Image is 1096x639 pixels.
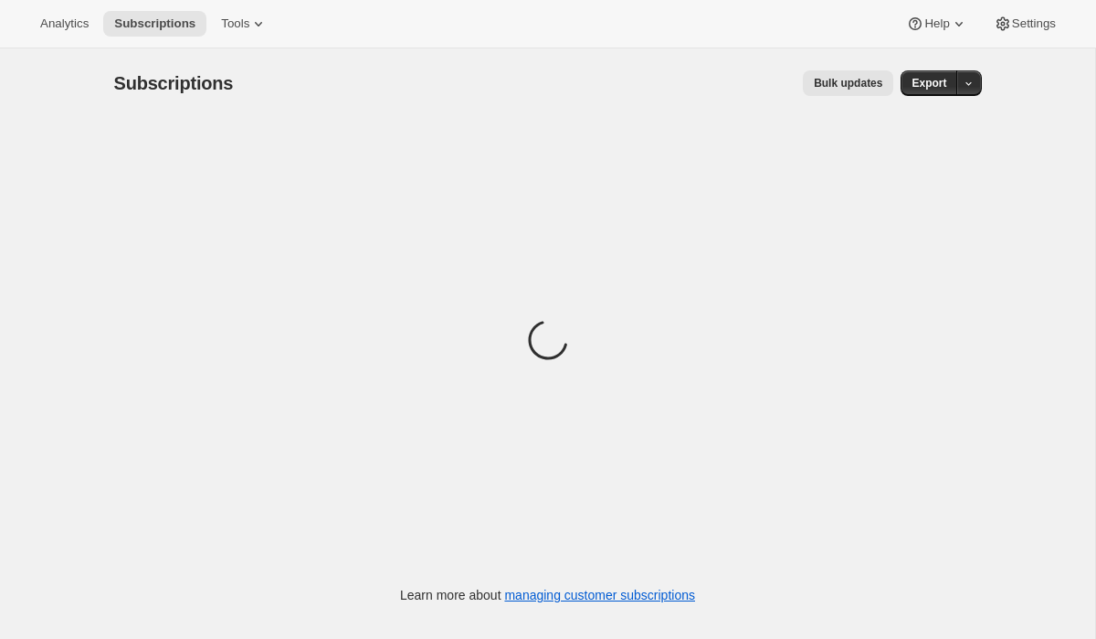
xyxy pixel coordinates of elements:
[504,588,695,602] a: managing customer subscriptions
[983,11,1067,37] button: Settings
[1012,16,1056,31] span: Settings
[103,11,206,37] button: Subscriptions
[803,70,893,96] button: Bulk updates
[400,586,695,604] p: Learn more about
[210,11,279,37] button: Tools
[114,73,234,93] span: Subscriptions
[924,16,949,31] span: Help
[40,16,89,31] span: Analytics
[895,11,978,37] button: Help
[221,16,249,31] span: Tools
[114,16,195,31] span: Subscriptions
[912,76,946,91] span: Export
[29,11,100,37] button: Analytics
[901,70,957,96] button: Export
[814,76,882,91] span: Bulk updates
